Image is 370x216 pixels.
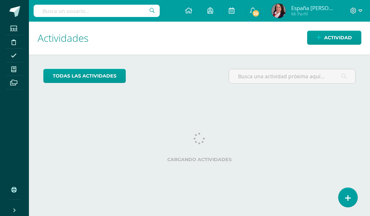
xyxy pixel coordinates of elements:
a: todas las Actividades [43,69,126,83]
span: España [PERSON_NAME] [291,4,335,12]
img: e45c34f08cf310358f69c93bbc1ca88f.png [271,4,286,18]
input: Busca una actividad próxima aquí... [229,69,355,83]
input: Busca un usuario... [34,5,160,17]
h1: Actividades [38,22,361,54]
label: Cargando actividades [43,157,356,162]
span: 22 [252,9,260,17]
span: Mi Perfil [291,11,335,17]
span: Actividad [324,31,352,44]
a: Actividad [307,31,361,45]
